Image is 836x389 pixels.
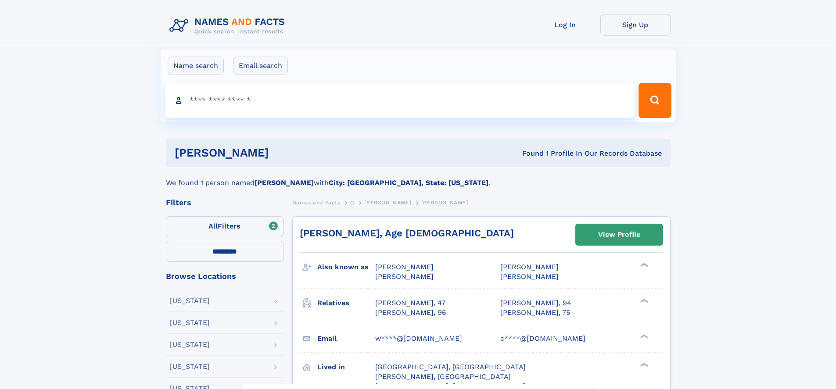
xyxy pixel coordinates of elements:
[598,225,640,245] div: View Profile
[170,341,210,348] div: [US_STATE]
[600,14,671,36] a: Sign Up
[168,57,224,75] label: Name search
[576,224,663,245] a: View Profile
[170,297,210,304] div: [US_STATE]
[500,298,571,308] a: [PERSON_NAME], 94
[639,83,671,118] button: Search Button
[292,197,341,208] a: Names and Facts
[638,262,649,268] div: ❯
[166,272,283,280] div: Browse Locations
[300,228,514,239] a: [PERSON_NAME], Age [DEMOGRAPHIC_DATA]
[530,14,600,36] a: Log In
[329,178,488,187] b: City: [GEOGRAPHIC_DATA], State: [US_STATE]
[375,298,445,308] a: [PERSON_NAME], 47
[375,372,511,381] span: [PERSON_NAME], [GEOGRAPHIC_DATA]
[500,308,570,318] a: [PERSON_NAME], 75
[638,298,649,303] div: ❯
[638,362,649,368] div: ❯
[166,167,671,188] div: We found 1 person named with .
[395,149,662,158] div: Found 1 Profile In Our Records Database
[375,263,434,271] span: [PERSON_NAME]
[350,197,355,208] a: G
[500,272,559,281] span: [PERSON_NAME]
[317,331,375,346] h3: Email
[375,308,446,318] a: [PERSON_NAME], 96
[233,57,288,75] label: Email search
[364,197,411,208] a: [PERSON_NAME]
[165,83,635,118] input: search input
[255,178,314,187] b: [PERSON_NAME]
[170,363,210,370] div: [US_STATE]
[166,14,292,38] img: Logo Names and Facts
[170,319,210,326] div: [US_STATE]
[208,222,218,230] span: All
[166,199,283,207] div: Filters
[500,263,559,271] span: [PERSON_NAME]
[421,200,468,206] span: [PERSON_NAME]
[350,200,355,206] span: G
[317,296,375,310] h3: Relatives
[364,200,411,206] span: [PERSON_NAME]
[375,363,526,371] span: [GEOGRAPHIC_DATA], [GEOGRAPHIC_DATA]
[638,333,649,339] div: ❯
[375,272,434,281] span: [PERSON_NAME]
[166,216,283,237] label: Filters
[175,147,396,158] h1: [PERSON_NAME]
[317,360,375,375] h3: Lived in
[317,260,375,275] h3: Also known as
